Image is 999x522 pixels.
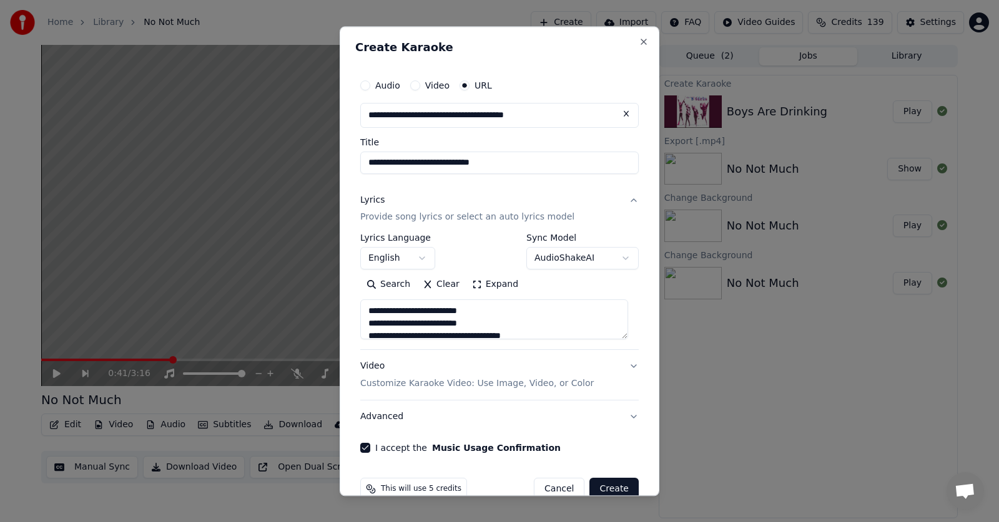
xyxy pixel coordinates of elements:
button: Expand [466,275,524,295]
label: Sync Model [526,234,639,243]
button: Create [589,478,639,501]
div: Video [360,360,594,390]
div: LyricsProvide song lyrics or select an auto lyrics model [360,234,639,350]
label: I accept the [375,444,561,453]
div: Lyrics [360,194,385,206]
label: Audio [375,81,400,90]
label: Video [425,81,450,90]
button: LyricsProvide song lyrics or select an auto lyrics model [360,184,639,234]
span: This will use 5 credits [381,485,461,495]
button: Search [360,275,416,295]
button: Advanced [360,401,639,433]
button: Clear [416,275,466,295]
label: URL [475,81,492,90]
p: Customize Karaoke Video: Use Image, Video, or Color [360,378,594,390]
label: Title [360,138,639,147]
button: Cancel [534,478,584,501]
label: Lyrics Language [360,234,435,243]
button: I accept the [432,444,561,453]
button: VideoCustomize Karaoke Video: Use Image, Video, or Color [360,350,639,400]
h2: Create Karaoke [355,42,644,53]
p: Provide song lyrics or select an auto lyrics model [360,211,574,224]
